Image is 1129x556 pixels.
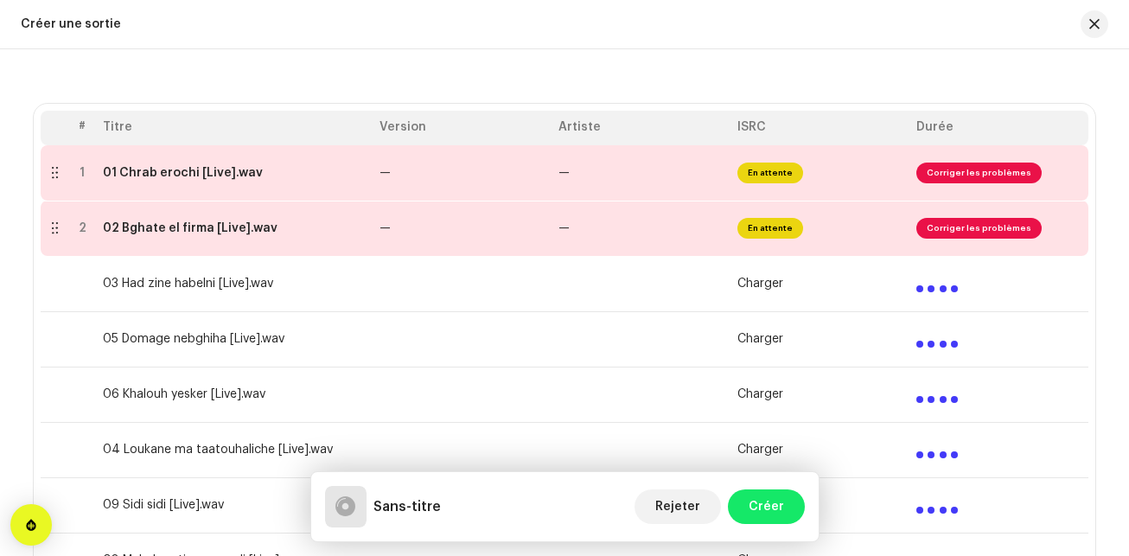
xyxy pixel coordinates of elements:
div: 02 Bghate el firma [Live].wav [103,221,277,235]
td: 03 Had zine habelni [Live].wav [96,256,373,311]
span: Corriger les problèmes [916,218,1042,239]
div: Open Intercom Messenger [10,504,52,546]
span: Charger [737,443,783,457]
span: Charger [737,387,783,401]
button: Créer [728,489,805,524]
span: Rejeter [655,489,700,524]
span: — [380,222,391,234]
span: — [380,167,391,179]
th: Durée [909,111,1088,145]
td: 06 Khalouh yesker [Live].wav [96,367,373,422]
span: Charger [737,332,783,346]
td: 05 Domage nebghiha [Live].wav [96,311,373,367]
span: En attente [737,218,803,239]
span: Charger [737,277,783,291]
th: Artiste [552,111,730,145]
th: ISRC [730,111,909,145]
span: En attente [737,163,803,183]
span: Créer [749,489,784,524]
span: — [558,167,570,179]
td: 09 Sidi sidi [Live].wav [96,477,373,533]
td: 04 Loukane ma taatouhaliche [Live].wav [96,422,373,477]
span: Corriger les problèmes [916,163,1042,183]
span: — [558,222,570,234]
th: Version [373,111,552,145]
th: Titre [96,111,373,145]
h5: Sans-titre [373,496,441,517]
button: Rejeter [635,489,721,524]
